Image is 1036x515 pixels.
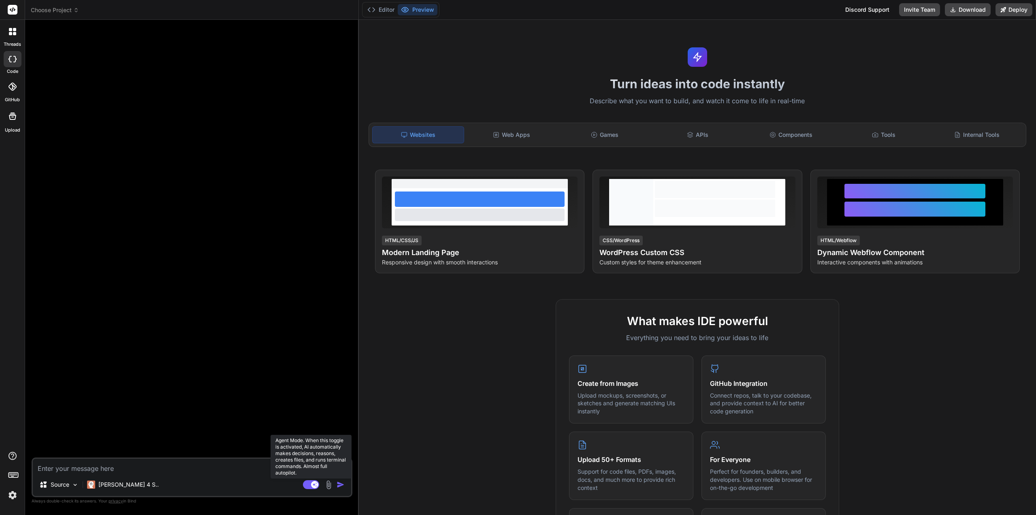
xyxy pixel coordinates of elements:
[599,258,795,266] p: Custom styles for theme enhancement
[578,379,685,388] h4: Create from Images
[364,77,1031,91] h1: Turn ideas into code instantly
[324,480,333,489] img: attachment
[578,455,685,464] h4: Upload 50+ Formats
[945,3,991,16] button: Download
[817,247,1013,258] h4: Dynamic Webflow Component
[840,3,894,16] div: Discord Support
[931,126,1023,143] div: Internal Tools
[599,247,795,258] h4: WordPress Custom CSS
[364,96,1031,106] p: Describe what you want to build, and watch it come to life in real-time
[364,4,398,15] button: Editor
[838,126,930,143] div: Tools
[382,258,578,266] p: Responsive design with smooth interactions
[72,481,79,488] img: Pick Models
[337,481,345,489] img: icon
[995,3,1032,16] button: Deploy
[569,313,826,330] h2: What makes IDE powerful
[569,333,826,343] p: Everything you need to bring your ideas to life
[710,379,817,388] h4: GitHub Integration
[51,481,69,489] p: Source
[398,4,437,15] button: Preview
[578,468,685,492] p: Support for code files, PDFs, images, docs, and much more to provide rich context
[466,126,557,143] div: Web Apps
[710,455,817,464] h4: For Everyone
[710,468,817,492] p: Perfect for founders, builders, and developers. Use on mobile browser for on-the-go development
[5,96,20,103] label: GitHub
[652,126,744,143] div: APIs
[32,497,352,505] p: Always double-check its answers. Your in Bind
[5,127,20,134] label: Upload
[31,6,79,14] span: Choose Project
[382,236,422,245] div: HTML/CSS/JS
[109,498,123,503] span: privacy
[817,236,860,245] div: HTML/Webflow
[578,392,685,415] p: Upload mockups, screenshots, or sketches and generate matching UIs instantly
[7,68,18,75] label: code
[4,41,21,48] label: threads
[87,481,95,489] img: Claude 4 Sonnet
[899,3,940,16] button: Invite Team
[710,392,817,415] p: Connect repos, talk to your codebase, and provide context to AI for better code generation
[745,126,837,143] div: Components
[559,126,650,143] div: Games
[301,480,321,489] button: Agent Mode. When this toggle is activated, AI automatically makes decisions, reasons, creates fil...
[382,247,578,258] h4: Modern Landing Page
[599,236,643,245] div: CSS/WordPress
[817,258,1013,266] p: Interactive components with animations
[98,481,159,489] p: [PERSON_NAME] 4 S..
[372,126,465,143] div: Websites
[6,488,19,502] img: settings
